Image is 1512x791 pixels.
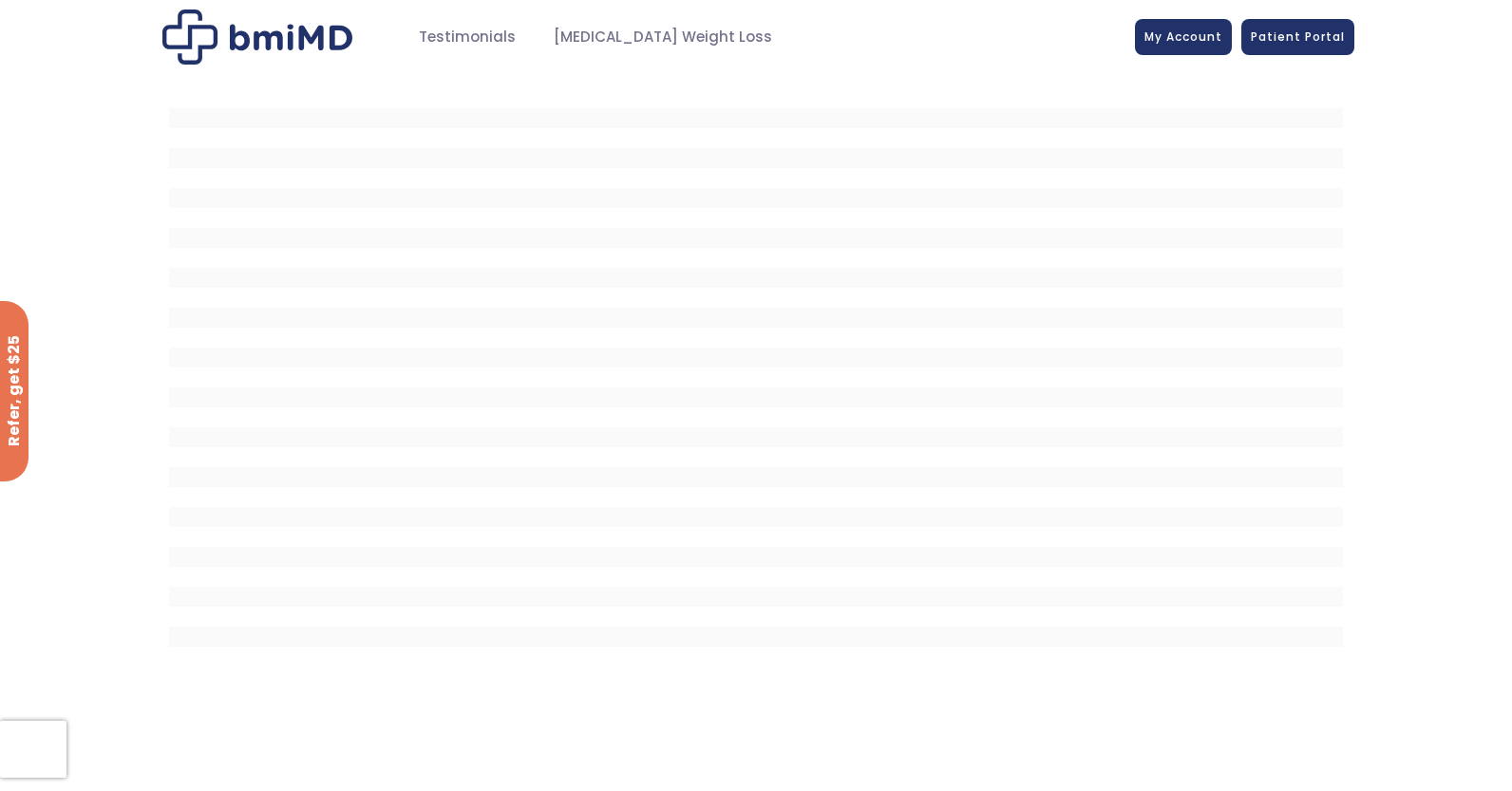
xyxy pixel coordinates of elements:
[554,27,772,48] span: [MEDICAL_DATA] Weight Loss
[400,19,535,56] a: Testimonials
[1251,28,1345,45] span: Patient Portal
[169,88,1343,658] iframe: MDI Patient Messaging Portal
[1135,19,1232,55] a: My Account
[162,9,352,65] img: Patient Messaging Portal
[419,27,516,48] span: Testimonials
[1144,28,1222,45] span: My Account
[535,19,791,56] a: [MEDICAL_DATA] Weight Loss
[1241,19,1354,55] a: Patient Portal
